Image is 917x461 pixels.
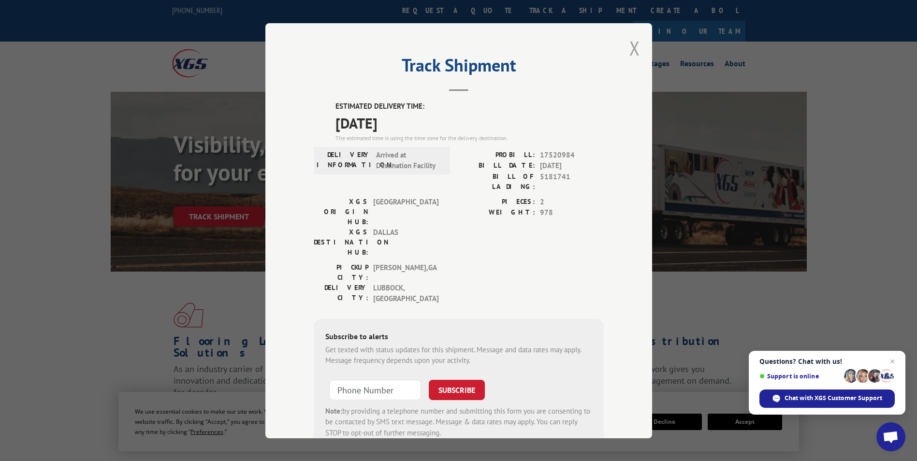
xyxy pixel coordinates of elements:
div: The estimated time is using the time zone for the delivery destination. [335,133,604,142]
span: LUBBOCK , [GEOGRAPHIC_DATA] [373,282,438,304]
span: 17520984 [540,149,604,160]
span: 978 [540,207,604,218]
label: ESTIMATED DELIVERY TIME: [335,101,604,112]
div: Get texted with status updates for this shipment. Message and data rates may apply. Message frequ... [325,344,592,366]
button: SUBSCRIBE [429,379,485,400]
label: BILL OF LADING: [459,171,535,191]
label: PROBILL: [459,149,535,160]
div: by providing a telephone number and submitting this form you are consenting to be contacted by SM... [325,405,592,438]
span: Close chat [887,356,898,367]
label: PICKUP CITY: [314,262,368,282]
div: Open chat [876,422,905,451]
strong: Note: [325,406,342,415]
span: [DATE] [335,112,604,133]
label: DELIVERY CITY: [314,282,368,304]
span: Support is online [759,373,841,380]
span: Chat with XGS Customer Support [785,394,882,403]
label: XGS ORIGIN HUB: [314,196,368,227]
button: Close modal [629,35,640,61]
span: [DATE] [540,160,604,172]
label: BILL DATE: [459,160,535,172]
label: WEIGHT: [459,207,535,218]
div: Subscribe to alerts [325,330,592,344]
label: DELIVERY INFORMATION: [317,149,371,171]
span: DALLAS [373,227,438,257]
h2: Track Shipment [314,58,604,77]
label: PIECES: [459,196,535,207]
div: Chat with XGS Customer Support [759,389,895,408]
span: 5181741 [540,171,604,191]
span: [PERSON_NAME] , GA [373,262,438,282]
span: 2 [540,196,604,207]
span: Questions? Chat with us! [759,358,895,365]
span: Arrived at Destination Facility [376,149,441,171]
input: Phone Number [329,379,421,400]
span: [GEOGRAPHIC_DATA] [373,196,438,227]
label: XGS DESTINATION HUB: [314,227,368,257]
